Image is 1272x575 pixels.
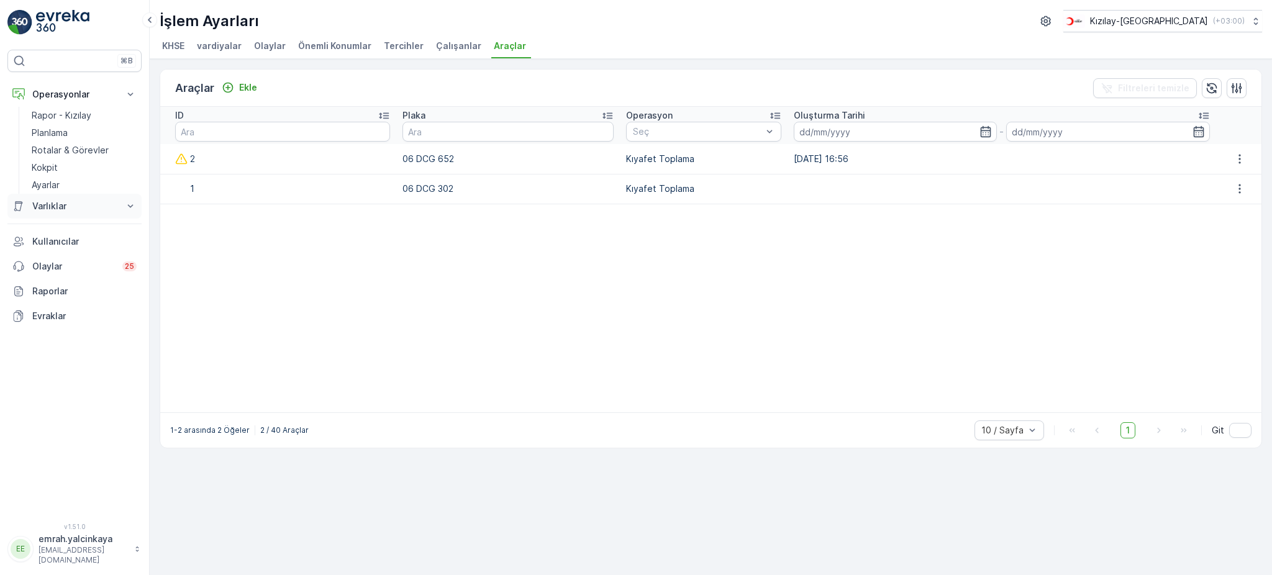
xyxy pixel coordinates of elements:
a: Rotalar & Görevler [27,142,142,159]
p: Plaka [402,109,425,122]
p: emrah.yalcinkaya [39,533,128,545]
a: Kullanıcılar [7,229,142,254]
p: Evraklar [32,310,137,322]
p: Rapor - Kızılay [32,109,91,122]
span: Önemli Konumlar [298,40,371,52]
a: Ayarlar [27,176,142,194]
div: 1 [175,180,390,197]
img: logo_light-DOdMpM7g.png [36,10,89,35]
span: 1 [1120,422,1135,438]
p: Kızılay-[GEOGRAPHIC_DATA] [1090,15,1208,27]
span: vardiyalar [197,40,242,52]
div: EE [11,539,30,559]
span: KHSE [162,40,184,52]
button: Kızılay-[GEOGRAPHIC_DATA](+03:00) [1063,10,1262,32]
p: Ekle [239,81,257,94]
a: Rapor - Kızılay [27,107,142,124]
p: 25 [125,261,134,271]
p: 2 / 40 Araçlar [260,425,309,435]
img: k%C4%B1z%C4%B1lay_jywRncg.png [1063,14,1085,28]
p: İşlem Ayarları [160,11,259,31]
button: Filtreleri temizle [1093,78,1197,98]
span: Araçlar [494,40,526,52]
p: 06 DCG 652 [402,153,614,165]
p: Ayarlar [32,179,60,191]
input: Ara [402,122,614,142]
button: Ekle [217,80,262,95]
p: Planlama [32,127,68,139]
span: v 1.51.0 [7,523,142,530]
input: Ara [175,122,390,142]
p: ( +03:00 ) [1213,16,1245,26]
p: Raporlar [32,285,137,297]
p: 06 DCG 302 [402,183,614,195]
p: Kıyafet Toplama [626,183,694,195]
p: Operasyonlar [32,88,117,101]
td: [DATE] 16:56 [788,144,1217,174]
a: Raporlar [7,279,142,304]
a: Evraklar [7,304,142,328]
p: Olaylar [32,260,115,273]
span: Olaylar [254,40,286,52]
p: ⌘B [120,56,133,66]
span: Çalışanlar [436,40,481,52]
p: Oluşturma Tarihi [794,109,865,122]
p: Seç [633,125,761,138]
button: Operasyonlar [7,82,142,107]
input: dd/mm/yyyy [1006,122,1210,142]
img: logo [7,10,32,35]
p: Kokpit [32,161,58,174]
a: Planlama [27,124,142,142]
p: Varlıklar [32,200,117,212]
button: Varlıklar [7,194,142,219]
p: Rotalar & Görevler [32,144,109,156]
p: [EMAIL_ADDRESS][DOMAIN_NAME] [39,545,128,565]
span: Tercihler [384,40,424,52]
p: 1-2 arasında 2 Öğeler [170,425,250,435]
p: Filtreleri temizle [1118,82,1189,94]
p: Operasyon [626,109,673,122]
p: Kullanıcılar [32,235,137,248]
p: ID [175,109,184,122]
input: dd/mm/yyyy [794,122,997,142]
p: Araçlar [175,79,214,97]
a: Olaylar25 [7,254,142,279]
a: Kokpit [27,159,142,176]
button: EEemrah.yalcinkaya[EMAIL_ADDRESS][DOMAIN_NAME] [7,533,142,565]
p: Kıyafet Toplama [626,153,694,165]
div: 2 [175,150,390,168]
span: Git [1212,424,1224,437]
p: - [999,124,1004,139]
